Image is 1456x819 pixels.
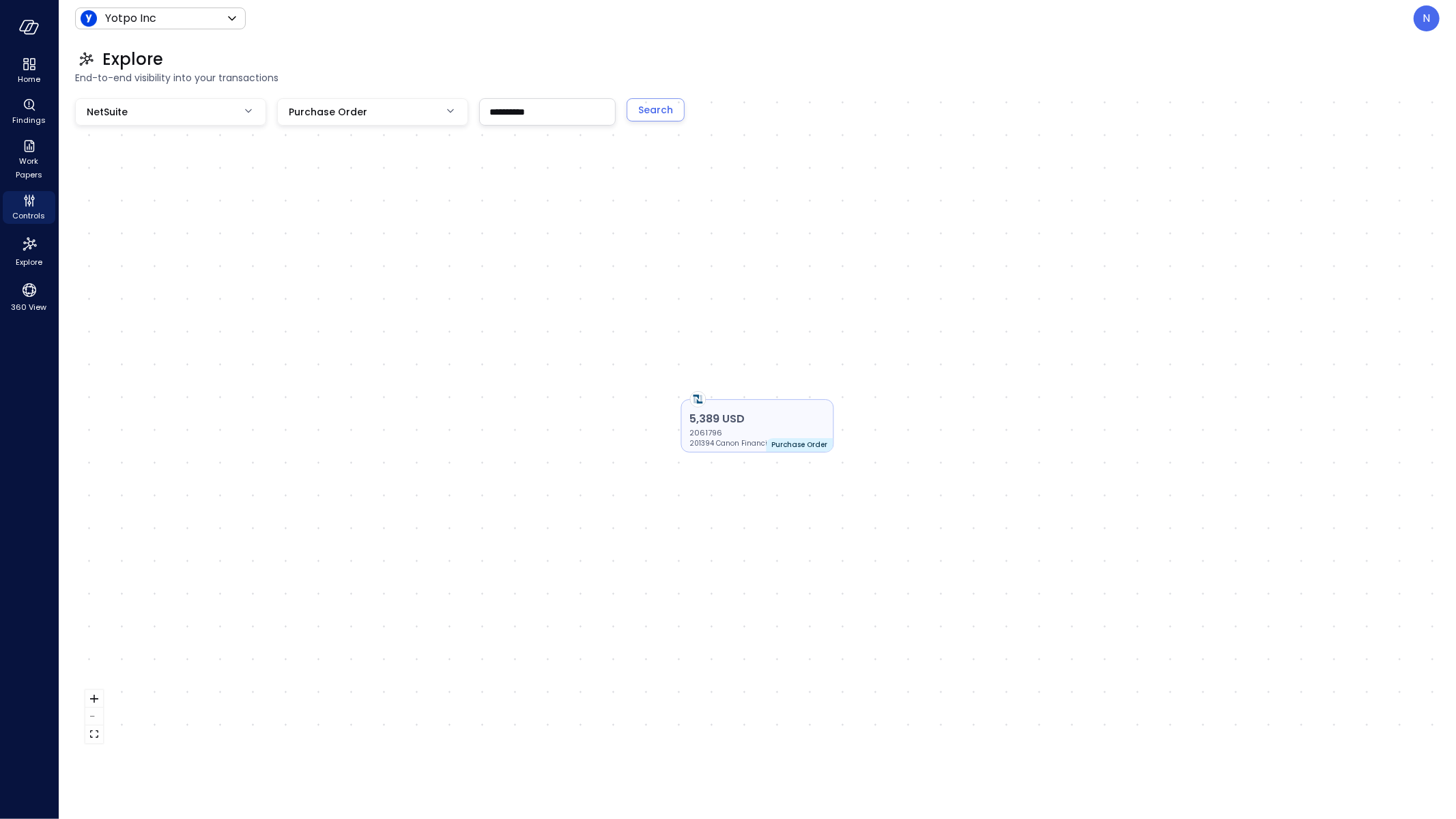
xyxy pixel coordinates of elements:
span: Controls [13,209,46,222]
span: Purchase Order [289,104,367,119]
div: Findings [3,96,55,128]
span: Explore [102,48,163,70]
button: zoom out [85,708,103,725]
span: 360 View [12,300,47,314]
span: NetSuite [87,104,128,119]
button: fit view [85,725,103,743]
p: Yotpo Inc [105,10,156,27]
div: Explore [3,232,55,270]
div: 360 View [3,278,55,315]
span: Home [18,72,40,86]
div: Controls [3,191,55,224]
p: Purchase Order [772,440,828,450]
span: Findings [12,113,46,127]
div: Search [638,102,673,119]
button: zoom in [85,690,103,708]
span: End-to-end visibility into your transactions [75,70,1440,85]
p: 2061796 [690,427,825,438]
div: Work Papers [3,136,55,183]
img: Icon [81,10,97,27]
div: Noy Vadai [1414,5,1440,31]
div: React Flow controls [85,690,103,743]
img: netsuite [691,392,706,407]
p: 5,389 USD [690,411,825,427]
p: N [1423,10,1431,27]
button: Search [627,98,685,121]
span: Work Papers [8,154,50,182]
div: Home [3,55,55,87]
p: 201394 Canon Financial Services, INC. [690,438,772,449]
span: Explore [16,255,42,269]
